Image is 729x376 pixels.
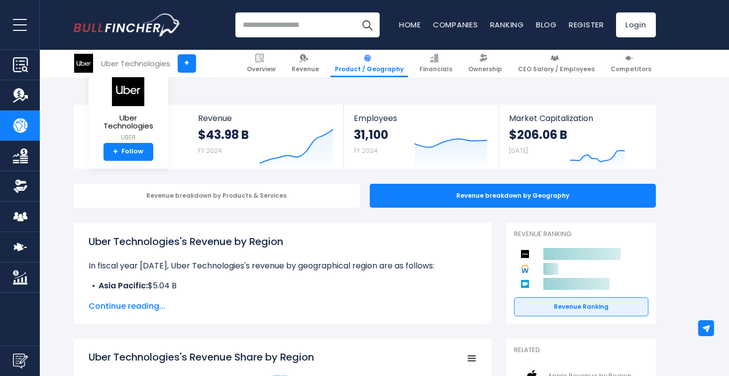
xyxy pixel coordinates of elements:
span: Market Capitalization [509,114,644,123]
a: CEO Salary / Employees [514,50,599,77]
small: UBER [97,133,160,142]
span: Revenue [198,114,334,123]
span: Employees [354,114,489,123]
span: CEO Salary / Employees [518,65,595,73]
a: + [178,54,196,73]
span: Uber Technologies [97,114,160,130]
small: [DATE] [509,146,528,155]
p: Revenue Ranking [514,230,648,239]
a: Financials [415,50,457,77]
a: Revenue [287,50,323,77]
strong: + [113,147,118,156]
button: Search [355,12,380,37]
a: Product / Geography [330,50,408,77]
img: UBER logo [74,54,93,73]
a: Companies [433,19,478,30]
a: Home [399,19,421,30]
img: Salesforce competitors logo [519,278,531,290]
a: Revenue Ranking [514,297,648,316]
li: $12.53 B [89,292,477,304]
span: Financials [419,65,452,73]
div: Revenue breakdown by Products & Services [74,184,360,208]
b: Asia Pacific: [99,280,148,291]
span: Revenue [292,65,319,73]
a: Employees 31,100 FY 2024 [344,105,499,169]
span: Overview [247,65,276,73]
a: Register [569,19,604,30]
p: Related [514,346,648,355]
span: Competitors [611,65,651,73]
img: Workday competitors logo [519,263,531,275]
span: Ownership [468,65,502,73]
a: +Follow [104,143,153,161]
strong: 31,100 [354,127,388,142]
a: Login [616,12,656,37]
a: Overview [242,50,280,77]
a: Ownership [464,50,507,77]
h1: Uber Technologies's Revenue by Region [89,234,477,249]
strong: $43.98 B [198,127,249,142]
a: Revenue $43.98 B FY 2024 [188,105,344,169]
small: FY 2024 [354,146,378,155]
b: EMEA: [99,292,121,303]
img: UBER logo [111,73,146,107]
strong: $206.06 B [509,127,567,142]
small: FY 2024 [198,146,222,155]
a: Go to homepage [74,13,181,36]
img: Bullfincher logo [74,13,181,36]
a: Ranking [490,19,524,30]
p: In fiscal year [DATE], Uber Technologies's revenue by geographical region are as follows: [89,260,477,272]
div: Uber Technologies [101,58,170,69]
img: Uber Technologies competitors logo [519,248,531,260]
a: Blog [536,19,557,30]
a: Uber Technologies UBER [96,73,161,143]
img: Ownership [13,179,28,194]
span: Product / Geography [335,65,404,73]
span: Continue reading... [89,300,477,312]
div: Revenue breakdown by Geography [370,184,656,208]
a: Competitors [606,50,656,77]
li: $5.04 B [89,280,477,292]
tspan: Uber Technologies's Revenue Share by Region [89,350,314,364]
a: Market Capitalization $206.06 B [DATE] [499,105,654,169]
